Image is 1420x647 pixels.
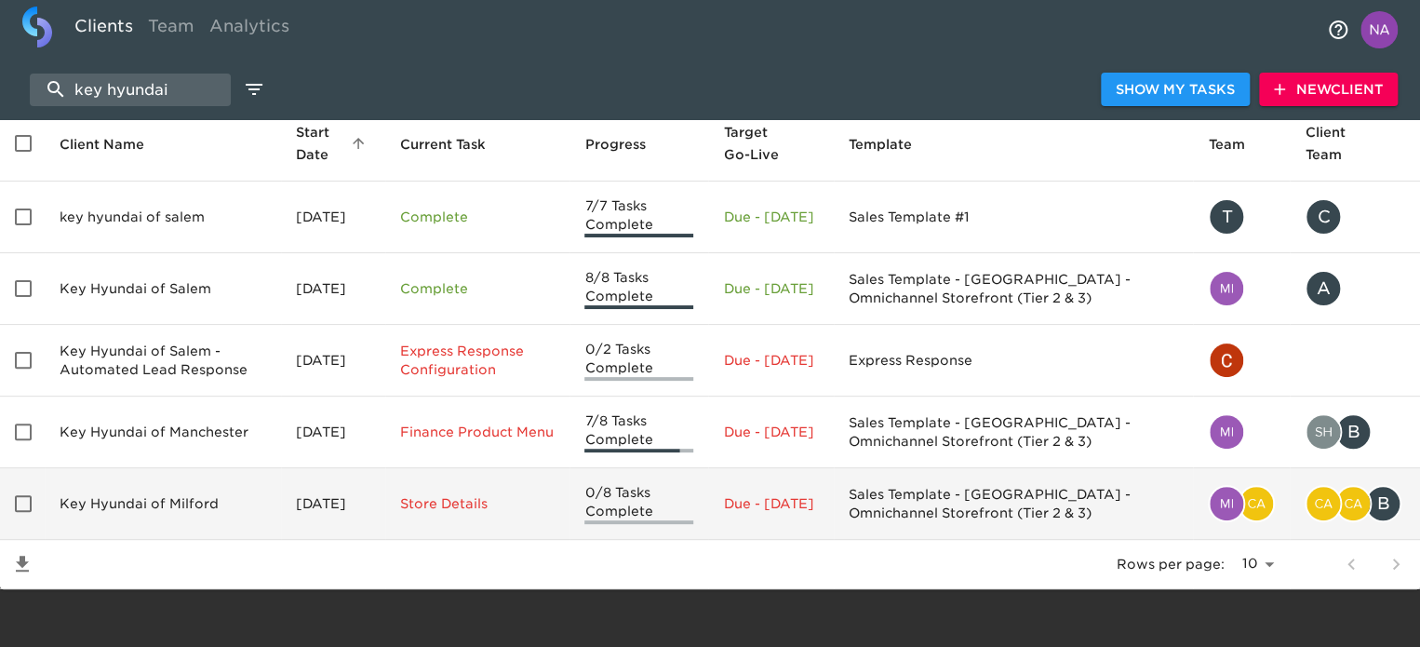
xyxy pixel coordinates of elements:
[723,494,818,513] p: Due - [DATE]
[834,397,1193,468] td: Sales Template - [GEOGRAPHIC_DATA] - Omnichannel Storefront (Tier 2 & 3)
[281,397,385,468] td: [DATE]
[400,423,556,441] p: Finance Product Menu
[45,253,281,325] td: Key Hyundai of Salem
[45,325,281,397] td: Key Hyundai of Salem - Automated Lead Response
[1305,270,1405,307] div: arodriguez@keyauto.com
[296,121,370,166] span: Start Date
[400,279,556,298] p: Complete
[1364,485,1401,522] div: B
[723,121,818,166] span: Target Go-Live
[400,133,510,155] span: Current Task
[1210,415,1243,449] img: mia.fisher@cdk.com
[723,423,818,441] p: Due - [DATE]
[1305,413,1405,451] div: shashikar.shamboor@cdk.com, billmary@keycars.com
[834,468,1193,540] td: Sales Template - [GEOGRAPHIC_DATA] - Omnichannel Storefront (Tier 2 & 3)
[723,208,818,226] p: Due - [DATE]
[834,325,1193,397] td: Express Response
[834,253,1193,325] td: Sales Template - [GEOGRAPHIC_DATA] - Omnichannel Storefront (Tier 2 & 3)
[1101,73,1250,107] button: Show My Tasks
[400,133,486,155] span: This is the next Task in this Hub that should be completed
[834,182,1193,253] td: Sales Template #1
[584,133,669,155] span: Progress
[400,342,556,379] p: Express Response Configuration
[1210,272,1243,305] img: mia.fisher@cdk.com
[202,7,297,52] a: Analytics
[238,74,270,105] button: edit
[1305,270,1342,307] div: A
[141,7,202,52] a: Team
[569,253,708,325] td: 8/8 Tasks Complete
[45,468,281,540] td: Key Hyundai of Milford
[1208,270,1275,307] div: mia.fisher@cdk.com
[1239,487,1273,520] img: catherine.manisharaj@cdk.com
[569,397,708,468] td: 7/8 Tasks Complete
[1274,78,1383,101] span: New Client
[723,279,818,298] p: Due - [DATE]
[281,325,385,397] td: [DATE]
[1305,198,1405,236] div: courtney.branch@roadster.com
[1210,487,1243,520] img: mia.fisher@cdk.com
[1232,550,1280,578] select: rows per page
[45,182,281,253] td: key hyundai of salem
[67,7,141,52] a: Clients
[1117,555,1225,573] p: Rows per page:
[849,133,936,155] span: Template
[1208,198,1275,236] div: tracy@roadster.com
[1208,133,1268,155] span: Team
[1336,487,1370,520] img: Catherine.ManishaRaj@cdk.com
[1208,485,1275,522] div: mia.fisher@cdk.com, catherine.manisharaj@cdk.com
[1259,73,1398,107] button: NewClient
[45,397,281,468] td: Key Hyundai of Manchester
[281,468,385,540] td: [DATE]
[569,468,708,540] td: 0/8 Tasks Complete
[1360,11,1398,48] img: Profile
[1208,342,1275,379] div: christopher.mccarthy@roadster.com
[281,182,385,253] td: [DATE]
[1305,121,1405,166] span: Client Team
[400,208,556,226] p: Complete
[1305,198,1342,236] div: C
[723,351,818,370] p: Due - [DATE]
[30,74,231,106] input: search
[1305,485,1405,522] div: catherine.manisharaj@cdk.com, Catherine.ManishaRaj@cdk.com, billmary@keycars.com
[22,7,52,47] img: logo
[1208,413,1275,451] div: mia.fisher@cdk.com
[1210,344,1243,377] img: christopher.mccarthy@roadster.com
[569,182,708,253] td: 7/7 Tasks Complete
[1334,413,1372,451] div: B
[1316,7,1360,52] button: notifications
[281,253,385,325] td: [DATE]
[400,494,556,513] p: Store Details
[723,121,794,166] span: Calculated based on the start date and the duration of all Tasks contained in this Hub.
[569,325,708,397] td: 0/2 Tasks Complete
[1116,78,1235,101] span: Show My Tasks
[60,133,168,155] span: Client Name
[1306,487,1340,520] img: catherine.manisharaj@cdk.com
[1306,415,1340,449] img: shashikar.shamboor@cdk.com
[1208,198,1245,236] div: T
